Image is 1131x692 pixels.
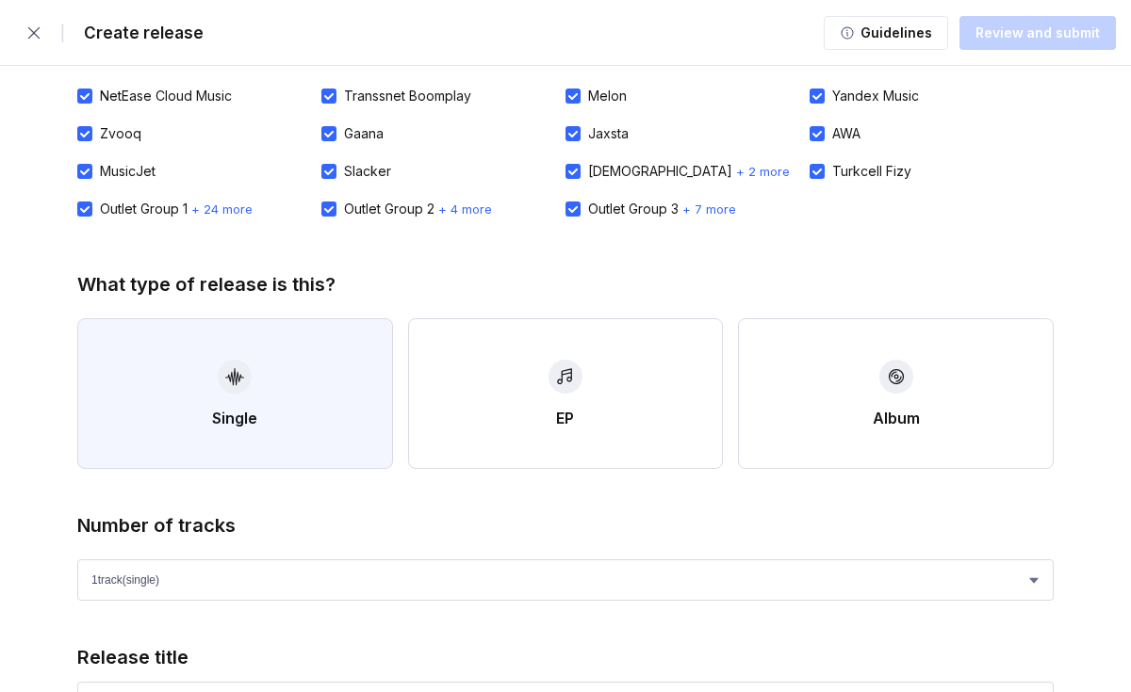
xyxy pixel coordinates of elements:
div: MusicJet [100,164,156,179]
span: + 4 more [438,201,492,217]
span: + 7 more [682,201,736,217]
div: | [60,24,65,42]
div: What type of release is this? [77,273,336,296]
div: Outlet Group 1 [100,201,188,217]
span: + 24 more [191,201,253,217]
button: Guidelines [824,16,948,50]
div: Outlet Group 2 [344,201,434,217]
div: Release title [77,646,188,668]
div: Transsnet Boomplay [344,89,471,104]
div: Jaxsta [588,126,629,141]
button: EP [408,318,724,469]
div: EP [556,409,574,427]
div: Zvooq [100,126,141,141]
div: Number of tracks [77,514,236,537]
div: Single [212,409,257,427]
button: Single [77,318,393,469]
div: [DEMOGRAPHIC_DATA] [588,164,732,179]
span: + 2 more [736,164,790,179]
div: Turkcell Fizy [832,164,911,179]
div: Slacker [344,164,391,179]
div: NetEase Cloud Music [100,89,232,104]
div: Outlet Group 3 [588,201,679,217]
button: Album [738,318,1054,469]
div: Gaana [344,126,384,141]
div: Guidelines [855,24,932,42]
div: Create release [73,24,204,42]
div: Album [873,409,920,427]
div: Yandex Music [832,89,919,104]
div: AWA [832,126,861,141]
div: Melon [588,89,627,104]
